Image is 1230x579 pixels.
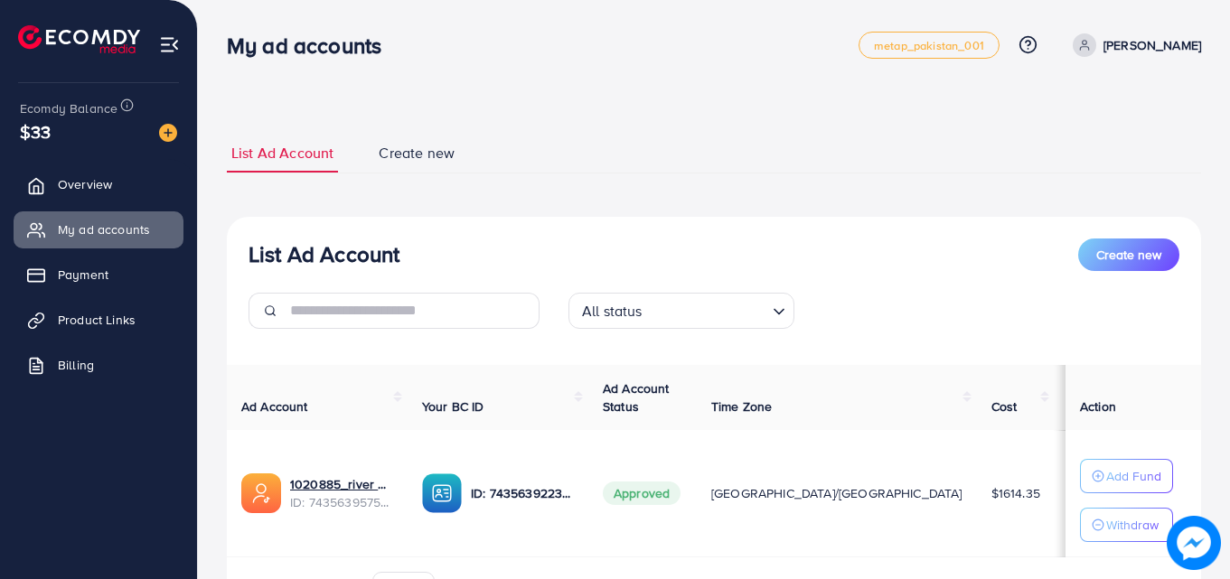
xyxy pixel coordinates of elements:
span: My ad accounts [58,220,150,238]
span: Ecomdy Balance [20,99,117,117]
span: Ad Account Status [603,379,670,416]
span: Ad Account [241,397,308,416]
span: metap_pakistan_001 [874,40,984,51]
span: [GEOGRAPHIC_DATA]/[GEOGRAPHIC_DATA] [711,484,962,502]
h3: My ad accounts [227,33,396,59]
a: metap_pakistan_001 [859,32,1000,59]
span: Create new [379,143,455,163]
a: [PERSON_NAME] [1066,33,1201,57]
span: Approved [603,481,681,505]
span: Cost [991,397,1018,416]
span: Time Zone [711,397,772,416]
span: List Ad Account [231,143,333,163]
button: Create new [1078,238,1179,271]
h3: List Ad Account [249,241,399,267]
a: Billing [14,347,183,383]
span: Action [1080,397,1116,416]
span: ID: 7435639575470456849 [290,493,393,511]
a: Payment [14,257,183,293]
button: Add Fund [1080,459,1173,493]
span: Create new [1096,246,1161,264]
img: image [1169,518,1219,568]
p: [PERSON_NAME] [1103,34,1201,56]
span: $1614.35 [991,484,1040,502]
span: Billing [58,356,94,374]
a: 1020885_river bzar ad acc_1731244750210 [290,475,393,493]
span: All status [578,298,646,324]
span: Overview [58,175,112,193]
span: Product Links [58,311,136,329]
a: My ad accounts [14,211,183,247]
button: Withdraw [1080,508,1173,542]
a: Product Links [14,302,183,338]
div: <span class='underline'>1020885_river bzar ad acc_1731244750210</span></br>7435639575470456849 [290,475,393,512]
img: menu [159,34,180,55]
a: Overview [14,166,183,202]
p: Add Fund [1106,465,1161,487]
div: Search for option [568,293,794,329]
span: Your BC ID [422,397,484,416]
img: ic-ads-acc.e4c84228.svg [241,473,281,513]
img: image [159,124,177,142]
input: Search for option [648,294,765,324]
p: ID: 7435639223551852561 [471,482,574,504]
p: Withdraw [1106,514,1159,536]
span: $33 [20,118,51,145]
img: ic-ba-acc.ded83a64.svg [422,473,462,513]
img: logo [18,25,140,53]
span: Payment [58,266,108,284]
